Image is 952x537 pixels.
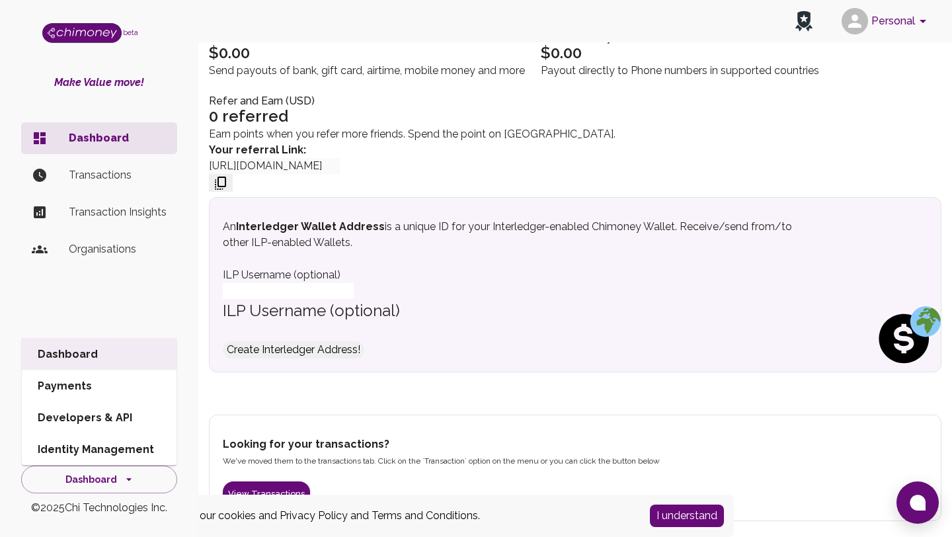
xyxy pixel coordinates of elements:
[123,28,138,36] span: beta
[42,23,122,43] img: Logo
[875,306,941,372] img: social spend
[17,508,630,524] div: By using this site, you are agreeing to our cookies and and .
[69,167,167,183] p: Transactions
[280,509,348,522] a: Privacy Policy
[209,144,306,156] strong: Your referral Link:
[836,4,936,38] button: account of current user
[22,402,177,434] li: Developers & API
[223,267,340,283] label: ILP Username (optional)
[896,481,939,524] button: Open chat window
[209,126,615,192] div: Earn points when you refer more friends. Spend the point on [GEOGRAPHIC_DATA].
[22,339,177,370] li: Dashboard
[209,107,615,126] h4: 0 referred
[223,219,810,251] p: An is a unique ID for your Interledger-enabled Chimoney Wallet. Receive/send from/to other ILP-en...
[223,456,660,466] span: We've moved them to the transactions tab. Click on the `Transaction` option on the menu or you ca...
[69,204,167,220] p: Transaction Insights
[223,301,400,320] span: ILP Username (optional)
[69,130,167,146] p: Dashboard
[236,220,385,233] strong: Interledger Wallet Address
[21,466,177,494] button: Dashboard
[372,509,478,522] a: Terms and Conditions
[22,434,177,466] li: Identity Management
[69,241,167,257] p: Organisations
[223,341,364,358] button: Create Interledger Address!
[650,505,724,527] button: Accept cookies
[209,44,525,63] h4: $0.00
[541,64,819,77] span: Payout directly to Phone numbers in supported countries
[223,438,389,450] strong: Looking for your transactions?
[223,481,310,507] button: View Transactions
[209,95,615,107] h6: Refer and Earn (USD)
[541,44,819,63] h4: $0.00
[209,64,525,77] span: Send payouts of bank, gift card, airtime, mobile money and more
[22,370,177,402] li: Payments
